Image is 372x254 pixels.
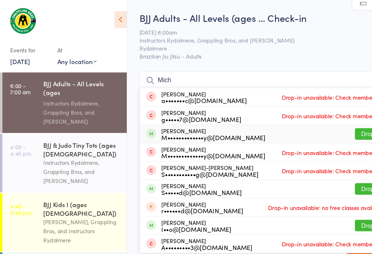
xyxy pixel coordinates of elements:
[147,201,211,212] div: [PERSON_NAME]
[7,5,35,33] img: Grappling Bros Rydalmere
[128,10,361,22] h2: BJJ Adults - All Levels (ages … Check-in
[9,240,28,251] time: 5:10 - 6:10 pm
[40,144,110,170] div: Instructors Rydalmere, Grappling Bros, and [PERSON_NAME]
[40,128,110,144] div: BJJ & Judo Tiny Tots (ages [DEMOGRAPHIC_DATA])
[256,151,353,162] span: Drop-in unavailable: Check membership
[147,134,243,145] div: [PERSON_NAME]
[147,139,243,145] div: M•••••••••••••y@[DOMAIN_NAME]
[256,100,353,111] span: Drop-in unavailable: Check membership
[40,183,110,199] div: BJJ Kids I (ages [DEMOGRAPHIC_DATA])
[147,83,226,95] div: [PERSON_NAME]
[147,156,236,162] div: S•••••••••••g@[DOMAIN_NAME]
[324,201,353,211] button: Drop in
[147,190,222,195] div: r••••••d@[DOMAIN_NAME]
[147,184,222,195] div: [PERSON_NAME]
[147,117,243,128] div: [PERSON_NAME]
[2,176,116,230] a: 4:45 -5:45 pmBJJ Kids I (ages [DEMOGRAPHIC_DATA])[PERSON_NAME], Grappling Bros, and Instructors R...
[147,206,211,212] div: I••o@[DOMAIN_NAME]
[256,83,353,94] span: Drop-in unavailable: Check membership
[40,72,110,90] div: BJJ Adults - All Levels (ages [DEMOGRAPHIC_DATA]+)
[9,131,29,143] time: 4:00 - 4:45 pm
[2,122,116,176] a: 4:00 -4:45 pmBJJ & Judo Tiny Tots (ages [DEMOGRAPHIC_DATA])Instructors Rydalmere, Grappling Bros,...
[128,26,349,33] span: [DATE] 6:00am
[52,52,88,60] div: Any location
[147,217,231,229] div: [PERSON_NAME]
[128,40,349,48] span: Rydalmere
[256,134,353,145] span: Drop-in unavailable: Check membership
[9,52,27,60] a: [DATE]
[147,123,243,128] div: M•••••••••••••y@[DOMAIN_NAME]
[128,48,361,55] span: Brazilian Jiu Jitsu - Adults
[9,186,29,197] time: 4:45 - 5:45 pm
[147,173,221,179] div: S•••••d@[DOMAIN_NAME]
[147,167,221,179] div: [PERSON_NAME]
[52,40,88,52] div: At
[324,117,353,128] button: Drop in
[40,199,110,224] div: [PERSON_NAME], Grappling Bros, and Instructors Rydalmere
[317,237,360,242] button: how to secure with pin
[256,218,353,229] span: Drop-in unavailable: Check membership
[147,89,226,95] div: a•••••••c@[DOMAIN_NAME]
[243,184,353,195] span: Drop-in unavailable: no free classes available.
[9,40,45,52] div: Events for
[40,90,110,115] div: Instructors Rydalmere, Grappling Bros, and [PERSON_NAME]
[128,65,361,82] input: Search
[128,33,349,40] span: Instructors Rydalmere, Grappling Bros, and [PERSON_NAME]
[147,150,236,162] div: [PERSON_NAME]-[PERSON_NAME]
[324,167,353,178] button: Drop in
[2,66,116,122] a: 6:00 -7:00 amBJJ Adults - All Levels (ages [DEMOGRAPHIC_DATA]+)Instructors Rydalmere, Grappling B...
[9,75,28,87] time: 6:00 - 7:00 am
[147,100,221,112] div: [PERSON_NAME]
[147,106,221,112] div: g•••••7@[DOMAIN_NAME]
[40,237,110,245] div: Pilates
[147,223,231,229] div: A•••••••••3@[DOMAIN_NAME]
